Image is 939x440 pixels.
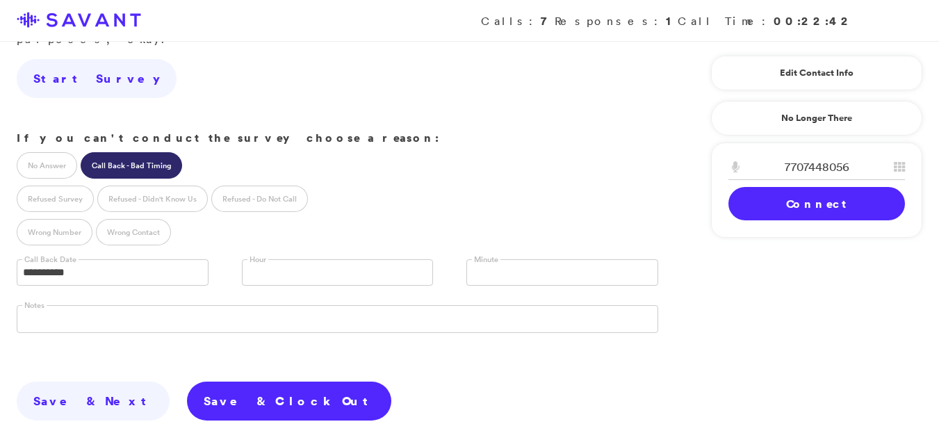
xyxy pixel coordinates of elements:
a: No Longer There [711,101,922,136]
strong: 00:22:42 [774,13,853,28]
a: Save & Clock Out [187,382,391,421]
label: No Answer [17,152,77,179]
strong: If you can't conduct the survey choose a reason: [17,130,439,145]
label: Wrong Contact [96,219,171,245]
label: Call Back Date [22,254,79,265]
label: Refused Survey [17,186,94,212]
a: Start Survey [17,59,177,98]
label: Refused - Do Not Call [211,186,308,212]
strong: 7 [541,13,555,28]
label: Wrong Number [17,219,92,245]
label: Minute [472,254,500,265]
label: Refused - Didn't Know Us [97,186,208,212]
strong: 1 [666,13,678,28]
a: Edit Contact Info [728,62,905,84]
a: Connect [728,187,905,220]
label: Call Back - Bad Timing [81,152,182,179]
label: Notes [22,300,47,311]
label: Hour [247,254,268,265]
a: Save & Next [17,382,170,421]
